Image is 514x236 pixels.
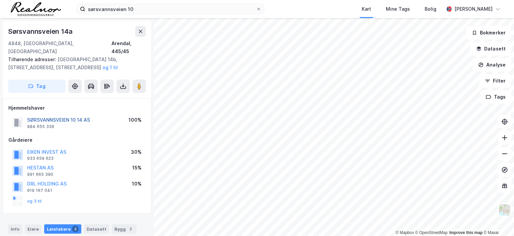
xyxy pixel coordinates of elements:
iframe: Chat Widget [481,204,514,236]
div: 100% [128,116,142,124]
button: Bokmerker [466,26,511,39]
div: Leietakere [44,224,81,234]
a: Improve this map [449,230,483,235]
div: Bygg [112,224,137,234]
div: Bolig [425,5,436,13]
img: realnor-logo.934646d98de889bb5806.png [11,2,61,16]
div: 10% [132,180,142,188]
input: Søk på adresse, matrikkel, gårdeiere, leietakere eller personer [85,4,256,14]
div: Sørsvannsveien 14a [8,26,74,37]
div: Arendal, 445/45 [111,39,146,55]
img: Z [498,204,511,216]
a: OpenStreetMap [415,230,448,235]
div: Kart [362,5,371,13]
div: 991 665 390 [27,172,53,177]
div: Mine Tags [386,5,410,13]
div: Info [8,224,22,234]
div: 984 655 339 [27,124,54,129]
div: [GEOGRAPHIC_DATA] 14b, [STREET_ADDRESS], [STREET_ADDRESS] [8,55,141,72]
button: Analyse [473,58,511,72]
div: Datasett [84,224,109,234]
div: 919 167 041 [27,188,52,193]
div: 15% [132,164,142,172]
button: Tags [480,90,511,104]
div: [PERSON_NAME] [454,5,493,13]
div: 2 [127,226,134,232]
div: Hjemmelshaver [8,104,146,112]
button: Datasett [470,42,511,55]
a: Mapbox [396,230,414,235]
span: Tilhørende adresser: [8,56,58,62]
div: 4848, [GEOGRAPHIC_DATA], [GEOGRAPHIC_DATA] [8,39,111,55]
div: Kontrollprogram for chat [481,204,514,236]
button: Filter [479,74,511,88]
div: 2 [72,226,79,232]
button: Tag [8,80,66,93]
div: Gårdeiere [8,136,146,144]
div: 30% [131,148,142,156]
div: 933 659 623 [27,156,54,161]
div: Eiere [25,224,41,234]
